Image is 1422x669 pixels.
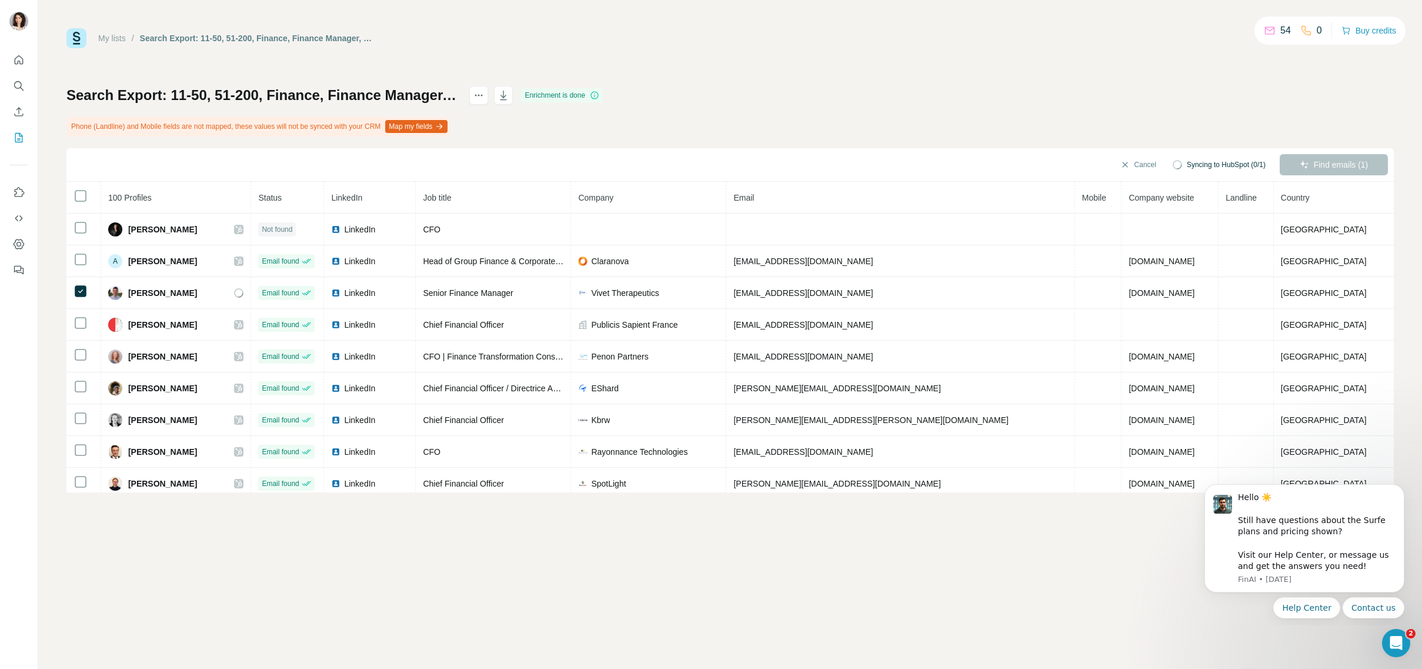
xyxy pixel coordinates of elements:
span: SpotLight [591,478,626,490]
span: Email found [262,319,299,330]
button: Dashboard [9,234,28,255]
span: [DOMAIN_NAME] [1129,352,1194,361]
span: LinkedIn [344,319,375,331]
span: Job title [423,193,451,202]
span: LinkedIn [344,287,375,299]
span: [PERSON_NAME] [128,255,197,267]
span: Chief Financial Officer [423,479,503,488]
span: [PERSON_NAME][EMAIL_ADDRESS][DOMAIN_NAME] [733,384,940,393]
button: Use Surfe API [9,208,28,229]
button: My lists [9,127,28,148]
span: Senior Finance Manager [423,288,513,298]
span: [EMAIL_ADDRESS][DOMAIN_NAME] [733,320,873,329]
span: [DOMAIN_NAME] [1129,257,1194,266]
button: actions [469,86,488,105]
div: Search Export: 11-50, 51-200, Finance, Finance Manager, DAF, CFO, Chief Financial Officer, Senior... [140,32,373,44]
span: [GEOGRAPHIC_DATA] [1281,225,1367,234]
button: Quick start [9,49,28,71]
img: company-logo [578,479,588,488]
img: Surfe Logo [66,28,86,48]
img: LinkedIn logo [331,257,341,266]
span: Chief Financial Officer / Directrice Adminstrative et Financière [423,384,647,393]
span: Not found [262,224,292,235]
iframe: Intercom live chat [1382,629,1410,657]
span: Email found [262,415,299,425]
span: [PERSON_NAME] [128,351,197,362]
button: Cancel [1112,154,1164,175]
span: Chief Financial Officer [423,320,503,329]
span: Rayonnance Technologies [591,446,687,458]
span: Publicis Sapient France [591,319,677,331]
span: [PERSON_NAME] [128,382,197,394]
img: company-logo [578,384,588,393]
img: Avatar [9,12,28,31]
span: [GEOGRAPHIC_DATA] [1281,352,1367,361]
span: [GEOGRAPHIC_DATA] [1281,257,1367,266]
button: Feedback [9,259,28,281]
span: [DOMAIN_NAME] [1129,288,1194,298]
span: Status [258,193,282,202]
div: Phone (Landline) and Mobile fields are not mapped, these values will not be synced with your CRM [66,117,450,137]
span: [DOMAIN_NAME] [1129,415,1194,425]
span: [EMAIL_ADDRESS][DOMAIN_NAME] [733,288,873,298]
span: EShard [591,382,619,394]
span: [GEOGRAPHIC_DATA] [1281,288,1367,298]
img: LinkedIn logo [331,225,341,234]
img: LinkedIn logo [331,447,341,457]
span: LinkedIn [344,382,375,394]
p: 54 [1280,24,1291,38]
p: 0 [1317,24,1322,38]
span: 2 [1406,629,1416,638]
img: company-logo [578,288,588,298]
span: LinkedIn [344,446,375,458]
span: LinkedIn [344,414,375,426]
span: [PERSON_NAME] [128,446,197,458]
span: Syncing to HubSpot (0/1) [1187,159,1266,170]
span: [EMAIL_ADDRESS][DOMAIN_NAME] [733,257,873,266]
img: LinkedIn logo [331,352,341,361]
span: [GEOGRAPHIC_DATA] [1281,447,1367,457]
span: Email found [262,288,299,298]
img: Avatar [108,477,122,491]
span: CFO | Finance Transformation Consultant and Practice Lead [423,352,644,361]
span: Email found [262,351,299,362]
a: My lists [98,34,126,43]
span: [GEOGRAPHIC_DATA] [1281,384,1367,393]
button: Buy credits [1341,22,1396,39]
img: Avatar [108,445,122,459]
img: LinkedIn logo [331,320,341,329]
span: Email found [262,447,299,457]
img: LinkedIn logo [331,288,341,298]
img: LinkedIn logo [331,415,341,425]
span: [PERSON_NAME] [128,478,197,490]
span: [DOMAIN_NAME] [1129,479,1194,488]
span: Chief Financial Officer [423,415,503,425]
span: LinkedIn [344,478,375,490]
span: 100 Profiles [108,193,152,202]
span: Mobile [1082,193,1106,202]
button: Search [9,75,28,96]
button: Enrich CSV [9,101,28,122]
iframe: Intercom notifications message [1187,474,1422,625]
span: LinkedIn [344,224,375,235]
span: Email found [262,256,299,267]
span: [EMAIL_ADDRESS][DOMAIN_NAME] [733,352,873,361]
span: [GEOGRAPHIC_DATA] [1281,320,1367,329]
span: LinkedIn [344,255,375,267]
img: LinkedIn logo [331,479,341,488]
li: / [132,32,134,44]
button: Map my fields [385,120,448,133]
img: Avatar [108,350,122,364]
img: LinkedIn logo [331,384,341,393]
span: [PERSON_NAME][EMAIL_ADDRESS][PERSON_NAME][DOMAIN_NAME] [733,415,1009,425]
img: company-logo [578,447,588,457]
span: [PERSON_NAME] [128,224,197,235]
img: Avatar [108,318,122,332]
img: Avatar [108,286,122,300]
